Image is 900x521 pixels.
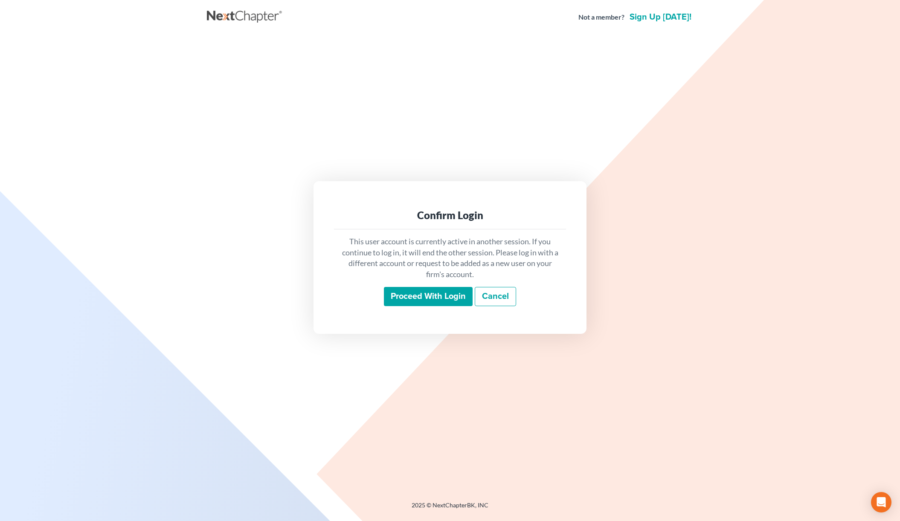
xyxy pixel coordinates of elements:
div: Confirm Login [341,208,559,222]
a: Cancel [475,287,516,307]
div: Open Intercom Messenger [871,492,891,512]
div: 2025 © NextChapterBK, INC [207,501,693,516]
input: Proceed with login [384,287,473,307]
strong: Not a member? [578,12,624,22]
p: This user account is currently active in another session. If you continue to log in, it will end ... [341,236,559,280]
a: Sign up [DATE]! [628,13,693,21]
